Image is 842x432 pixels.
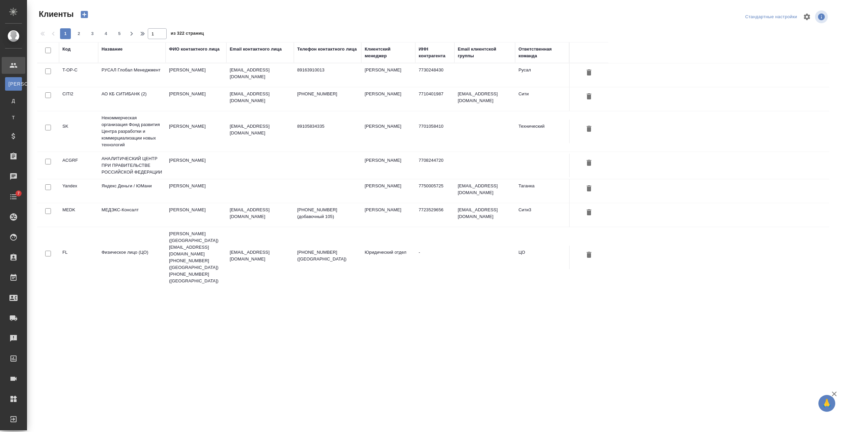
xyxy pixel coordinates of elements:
[74,28,84,39] button: 2
[2,188,25,205] a: 7
[297,46,357,53] div: Телефон контактного лица
[361,246,415,269] td: Юридический отдел
[59,179,98,203] td: Yandex
[361,203,415,227] td: [PERSON_NAME]
[98,63,166,87] td: РУСАЛ Глобал Менеджмент
[454,87,515,111] td: [EMAIL_ADDRESS][DOMAIN_NAME]
[415,246,454,269] td: -
[415,179,454,203] td: 7750005725
[98,203,166,227] td: МЕДЭКС-Консалт
[454,203,515,227] td: [EMAIL_ADDRESS][DOMAIN_NAME]
[98,87,166,111] td: АО КБ СИТИБАНК (2)
[5,94,22,107] a: Д
[583,249,595,261] button: Удалить
[101,30,111,37] span: 4
[419,46,451,59] div: ИНН контрагента
[415,203,454,227] td: 7723529656
[515,203,569,227] td: Сити3
[230,123,290,136] p: [EMAIL_ADDRESS][DOMAIN_NAME]
[8,97,19,104] span: Д
[166,179,226,203] td: [PERSON_NAME]
[821,396,833,410] span: 🙏
[415,154,454,177] td: 7708244720
[230,67,290,80] p: [EMAIL_ADDRESS][DOMAIN_NAME]
[166,120,226,143] td: [PERSON_NAME]
[59,154,98,177] td: ACGRF
[297,67,358,73] p: 89163910013
[415,120,454,143] td: 7701058410
[37,9,74,20] span: Клиенты
[815,10,829,23] span: Посмотреть информацию
[114,28,125,39] button: 5
[515,246,569,269] td: ЦО
[98,111,166,152] td: Некоммерческая организация Фонд развития Центра разработки и коммерциализации новых технологий
[59,63,98,87] td: T-OP-C
[297,91,358,97] p: [PHONE_NUMBER]
[102,46,122,53] div: Название
[583,67,595,79] button: Удалить
[166,227,226,288] td: [PERSON_NAME] ([GEOGRAPHIC_DATA]) [EMAIL_ADDRESS][DOMAIN_NAME] [PHONE_NUMBER] ([GEOGRAPHIC_DATA])...
[818,395,835,412] button: 🙏
[5,77,22,91] a: [PERSON_NAME]
[297,207,358,220] p: [PHONE_NUMBER] (добавочный 105)
[230,91,290,104] p: [EMAIL_ADDRESS][DOMAIN_NAME]
[583,123,595,135] button: Удалить
[583,157,595,169] button: Удалить
[458,46,512,59] div: Email клиентской группы
[166,87,226,111] td: [PERSON_NAME]
[230,249,290,263] p: [EMAIL_ADDRESS][DOMAIN_NAME]
[361,87,415,111] td: [PERSON_NAME]
[98,246,166,269] td: Физическое лицо (ЦО)
[230,207,290,220] p: [EMAIL_ADDRESS][DOMAIN_NAME]
[74,30,84,37] span: 2
[114,30,125,37] span: 5
[8,114,19,121] span: Т
[13,190,24,197] span: 7
[365,46,412,59] div: Клиентский менеджер
[98,179,166,203] td: Яндекс Деньги / ЮМани
[59,87,98,111] td: CITI2
[361,120,415,143] td: [PERSON_NAME]
[166,154,226,177] td: [PERSON_NAME]
[454,179,515,203] td: [EMAIL_ADDRESS][DOMAIN_NAME]
[515,87,569,111] td: Сити
[76,9,92,20] button: Создать
[171,29,204,39] span: из 322 страниц
[518,46,566,59] div: Ответственная команда
[87,30,98,37] span: 3
[297,249,358,263] p: [PHONE_NUMBER] ([GEOGRAPHIC_DATA])
[583,91,595,103] button: Удалить
[59,120,98,143] td: SK
[5,111,22,124] a: Т
[415,63,454,87] td: 7730248430
[515,120,569,143] td: Технический
[743,12,799,22] div: split button
[799,9,815,25] span: Настроить таблицу
[166,203,226,227] td: [PERSON_NAME]
[297,123,358,130] p: 89105834335
[361,179,415,203] td: [PERSON_NAME]
[415,87,454,111] td: 7710401987
[515,63,569,87] td: Русал
[8,81,19,87] span: [PERSON_NAME]
[87,28,98,39] button: 3
[98,152,166,179] td: АНАЛИТИЧЕСКИЙ ЦЕНТР ПРИ ПРАВИТЕЛЬСТВЕ РОССИЙСКОЙ ФЕДЕРАЦИИ
[361,154,415,177] td: [PERSON_NAME]
[230,46,282,53] div: Email контактного лица
[166,63,226,87] td: [PERSON_NAME]
[59,203,98,227] td: MEDK
[62,46,71,53] div: Код
[583,207,595,219] button: Удалить
[583,183,595,195] button: Удалить
[59,246,98,269] td: FL
[515,179,569,203] td: Таганка
[101,28,111,39] button: 4
[361,63,415,87] td: [PERSON_NAME]
[169,46,220,53] div: ФИО контактного лица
